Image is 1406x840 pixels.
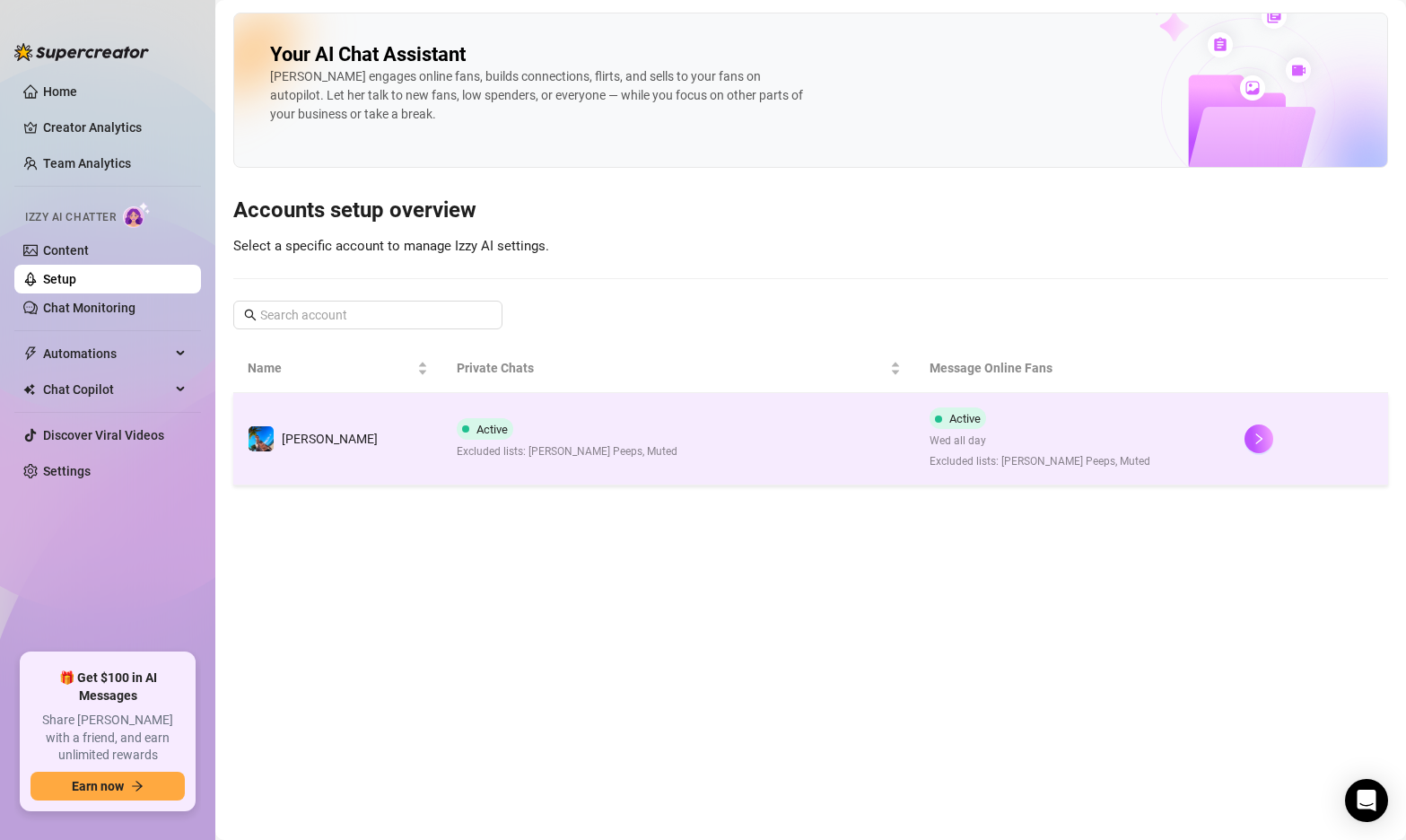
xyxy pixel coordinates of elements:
span: thunderbolt [23,346,38,361]
img: logo-BBDzfeDw.svg [14,43,149,61]
a: Team Analytics [43,156,131,171]
a: Home [43,84,77,99]
a: Content [43,243,89,258]
span: [PERSON_NAME] [282,432,378,446]
span: Name [248,358,414,378]
span: Earn now [72,779,124,793]
th: Message Online Fans [915,344,1230,393]
span: Wed all day [930,433,1150,450]
th: Name [233,344,442,393]
span: Select a specific account to manage Izzy AI settings. [233,238,549,254]
span: Active [949,412,981,425]
a: Creator Analytics [43,113,187,142]
span: Share [PERSON_NAME] with a friend, and earn unlimited rewards [31,712,185,765]
img: Ryan [249,426,274,451]
span: Excluded lists: [PERSON_NAME] Peeps, Muted [457,443,677,460]
span: 🎁 Get $100 in AI Messages [31,669,185,704]
a: Chat Monitoring [43,301,135,315]
th: Private Chats [442,344,915,393]
img: Chat Copilot [23,383,35,396]
input: Search account [260,305,477,325]
span: Automations [43,339,170,368]
span: Excluded lists: [PERSON_NAME] Peeps, Muted [930,453,1150,470]
span: Chat Copilot [43,375,170,404]
span: Active [476,423,508,436]
div: [PERSON_NAME] engages online fans, builds connections, flirts, and sells to your fans on autopilo... [270,67,808,124]
span: arrow-right [131,780,144,792]
a: Discover Viral Videos [43,428,164,442]
a: Settings [43,464,91,478]
span: right [1253,433,1265,445]
span: Izzy AI Chatter [25,209,116,226]
h3: Accounts setup overview [233,197,1388,225]
div: Open Intercom Messenger [1345,779,1388,822]
span: Private Chats [457,358,886,378]
a: Setup [43,272,76,286]
img: AI Chatter [123,202,151,228]
h2: Your AI Chat Assistant [270,42,466,67]
button: right [1244,424,1273,453]
span: search [244,309,257,321]
button: Earn nowarrow-right [31,772,185,801]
